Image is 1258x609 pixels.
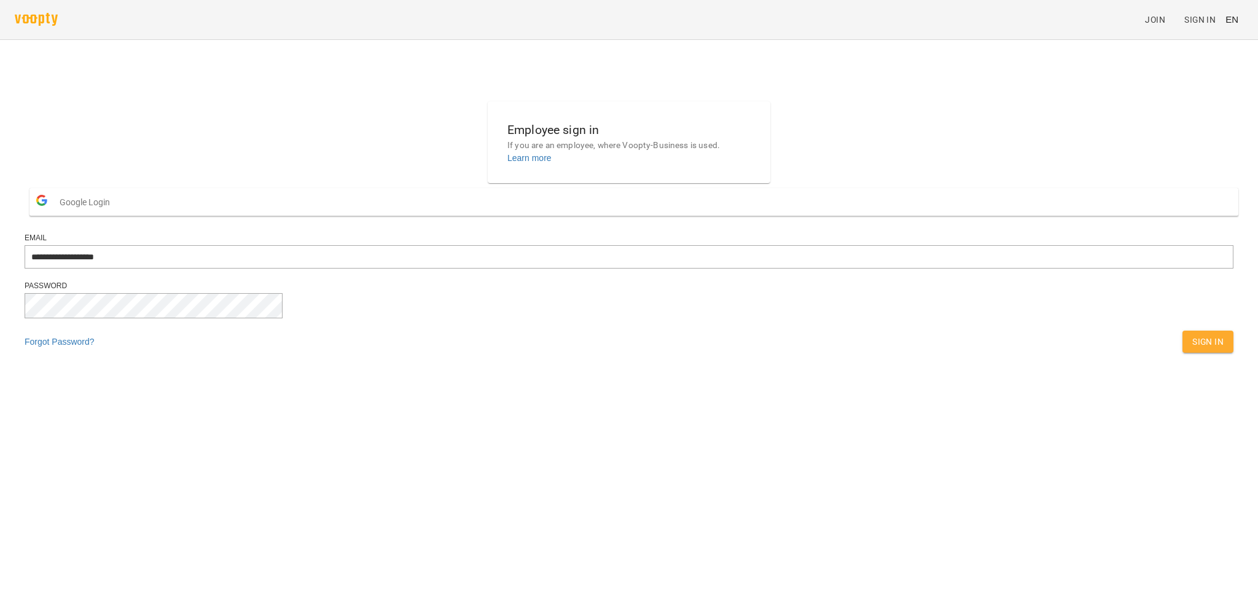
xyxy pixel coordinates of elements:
span: Sign In [1192,334,1224,349]
p: If you are an employee, where Voopty-Business is used. [507,139,751,152]
span: Google Login [60,190,116,214]
a: Learn more [507,153,552,163]
a: Join [1140,9,1179,31]
img: voopty.png [15,13,58,26]
div: Email [25,233,1233,243]
button: EN [1221,8,1243,31]
button: Google Login [29,188,1238,216]
div: Password [25,281,1233,291]
button: Employee sign inIf you are an employee, where Voopty-Business is used.Learn more [498,111,760,174]
span: EN [1225,13,1238,26]
a: Sign In [1179,9,1221,31]
span: Sign In [1184,12,1216,27]
button: Sign In [1182,331,1233,353]
h6: Employee sign in [507,120,751,139]
span: Join [1145,12,1165,27]
a: Forgot Password? [25,337,95,347]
